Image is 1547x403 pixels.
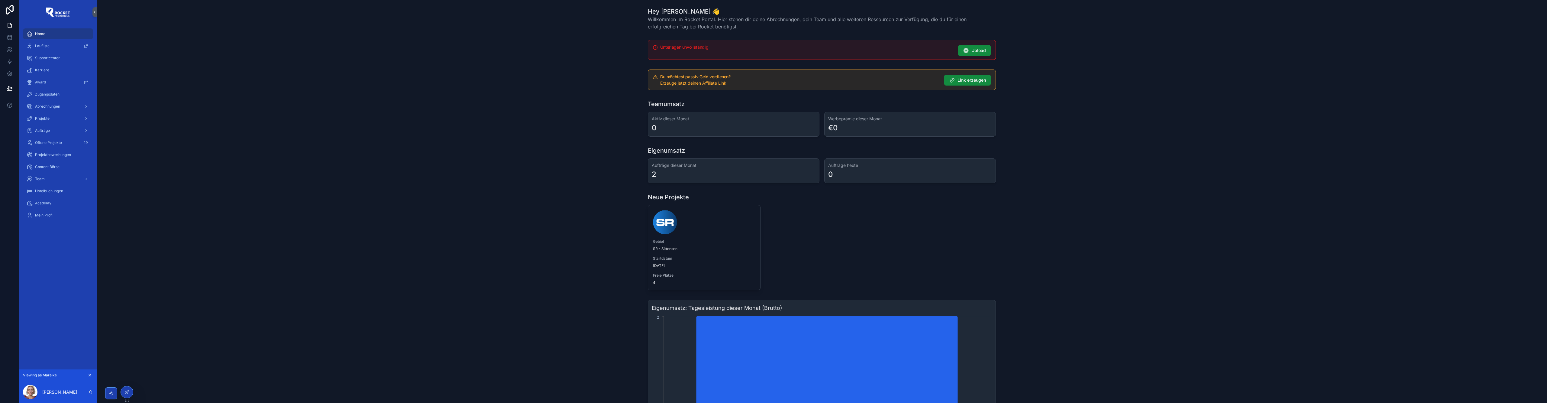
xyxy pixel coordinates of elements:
[35,104,60,109] span: Abrechnungen
[35,128,50,133] span: Aufträge
[653,256,755,261] span: Startdatum
[23,113,93,124] a: Projekte
[971,47,986,54] span: Upload
[35,68,49,73] span: Karriere
[35,140,62,145] span: Offene Projekte
[653,239,755,244] span: Gebiet
[660,80,939,86] div: Erzeuge jetzt deinen Affiliate Link
[660,45,953,49] h5: Unterlagen unvollständig
[958,77,986,83] span: Link erzeugen
[652,304,992,312] h3: Eigenumsatz: Tagesleistung dieser Monat (Brutto)
[648,16,996,30] span: Willkommen im Rocket Portal. Hier stehen dir deine Abrechnungen, dein Team und alle weiteren Ress...
[23,89,93,100] a: Zugangsdaten
[653,273,755,278] span: Freie Plätze
[35,177,45,181] span: Team
[958,45,991,56] button: Upload
[23,161,93,172] a: Content Börse
[660,75,939,79] h5: Du möchtest passiv Geld verdienen?
[648,205,761,290] a: GebietSR - SittensenStartdatum[DATE]Freie Plätze4
[23,186,93,197] a: Hotelbuchungen
[23,101,93,112] a: Abrechnungen
[46,7,70,17] img: App logo
[23,198,93,209] a: Academy
[657,315,659,320] tspan: 2
[35,152,71,157] span: Projektbewerbungen
[648,7,996,16] h1: Hey [PERSON_NAME] 👋
[23,41,93,51] a: Laufliste
[35,164,60,169] span: Content Börse
[23,210,93,221] a: Mein Profil
[35,201,51,206] span: Academy
[35,213,53,218] span: Mein Profil
[35,80,46,85] span: Award
[35,56,60,60] span: Supportcenter
[828,123,838,133] div: €0
[35,31,45,36] span: Home
[19,24,97,229] div: scrollable content
[648,100,685,108] h1: Teamumsatz
[35,189,63,193] span: Hotelbuchungen
[23,28,93,39] a: Home
[23,373,57,378] span: Viewing as Mareike
[652,123,657,133] div: 0
[23,77,93,88] a: Award
[653,280,755,285] span: 4
[828,170,833,179] div: 0
[660,80,726,86] span: Erzeuge jetzt deinen Affiliate Link
[653,246,755,251] span: SR - Sittensen
[23,53,93,63] a: Supportcenter
[23,149,93,160] a: Projektbewerbungen
[23,174,93,184] a: Team
[35,44,50,48] span: Laufliste
[648,193,689,201] h1: Neue Projekte
[35,92,60,97] span: Zugangsdaten
[23,65,93,76] a: Karriere
[23,137,93,148] a: Offene Projekte19
[653,263,755,268] span: [DATE]
[944,75,991,86] button: Link erzeugen
[648,146,685,155] h1: Eigenumsatz
[652,170,656,179] div: 2
[35,116,50,121] span: Projekte
[23,125,93,136] a: Aufträge
[828,116,992,122] h3: Werbeprämie dieser Monat
[42,389,77,395] p: [PERSON_NAME]
[652,162,815,168] h3: Aufträge dieser Monat
[828,162,992,168] h3: Aufträge heute
[82,139,89,146] div: 19
[652,116,815,122] h3: Aktiv dieser Monat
